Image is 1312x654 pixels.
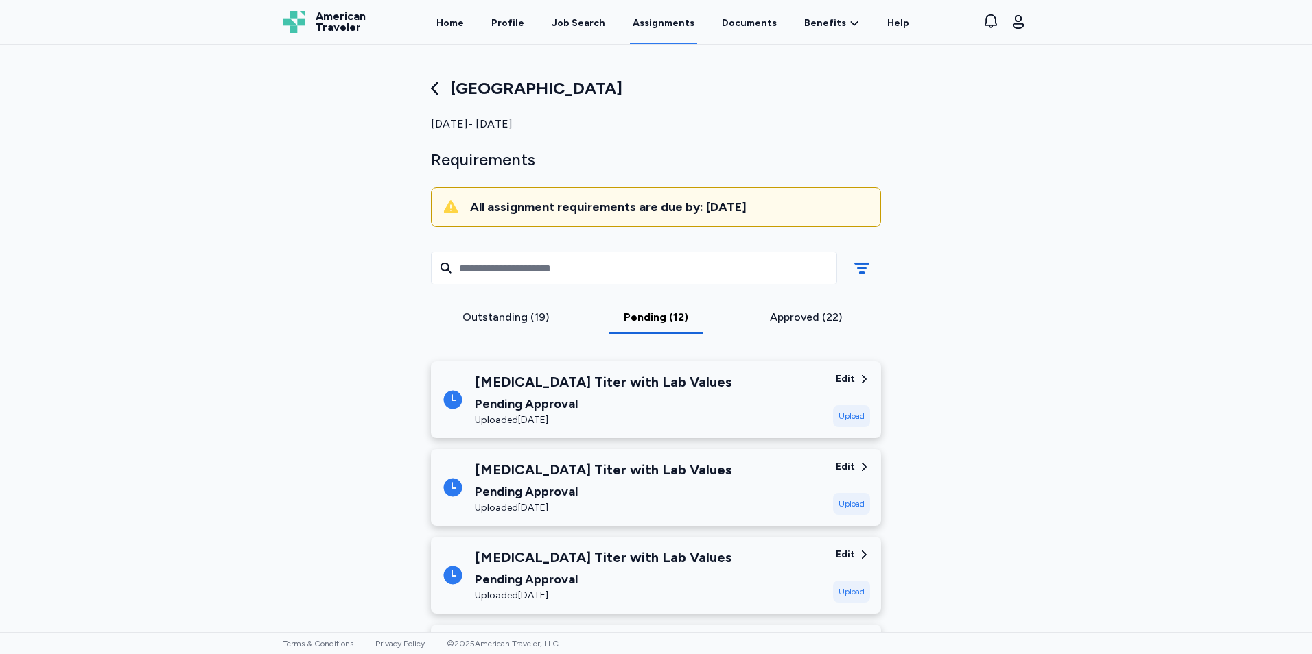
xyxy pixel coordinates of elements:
span: Benefits [804,16,846,30]
div: Edit [836,460,855,474]
div: [MEDICAL_DATA] Titer with Lab Values [475,460,731,479]
div: Pending Approval [475,394,731,413]
div: [GEOGRAPHIC_DATA] [431,77,881,99]
div: Pending Approval [475,482,731,501]
span: © 2025 American Traveler, LLC [447,639,559,649]
div: Upload [833,493,870,515]
a: Terms & Conditions [283,639,353,649]
div: All assignment requirements are due by: [DATE] [470,199,869,215]
div: Approved (22) [736,309,876,326]
a: Assignments [630,1,697,44]
div: Upload [833,405,870,427]
div: [MEDICAL_DATA] Titer with Lab Values [475,372,731,391]
span: American Traveler [316,11,366,33]
a: Benefits [804,16,860,30]
div: [DATE] - [DATE] [431,116,881,132]
div: Uploaded [DATE] [475,589,731,603]
div: Requirements [431,149,881,171]
div: [MEDICAL_DATA] Titer with Lab Values [475,548,731,567]
div: Upload [833,581,870,603]
div: Pending Approval [475,570,731,589]
div: Outstanding (19) [436,309,576,326]
div: Uploaded [DATE] [475,501,731,515]
div: Edit [836,372,855,386]
div: Edit [836,548,855,561]
a: Privacy Policy [375,639,425,649]
div: Uploaded [DATE] [475,413,731,427]
div: Pending (12) [587,309,726,326]
img: Logo [283,11,305,33]
div: Job Search [552,16,605,30]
